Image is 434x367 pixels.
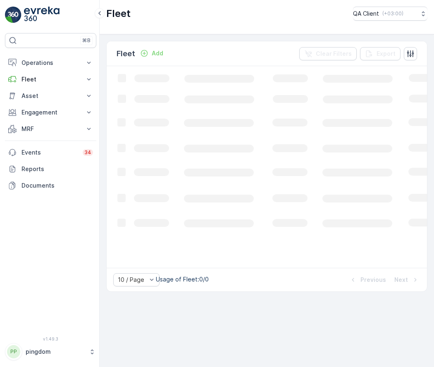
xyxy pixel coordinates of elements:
[394,276,408,284] p: Next
[5,336,96,341] span: v 1.49.3
[26,348,85,356] p: pingdom
[137,48,167,58] button: Add
[156,275,209,284] p: Usage of Fleet : 0/0
[5,144,96,161] a: Events34
[299,47,357,60] button: Clear Filters
[5,104,96,121] button: Engagement
[353,10,379,18] p: QA Client
[152,49,163,57] p: Add
[382,10,403,17] p: ( +03:00 )
[316,50,352,58] p: Clear Filters
[360,276,386,284] p: Previous
[348,275,387,285] button: Previous
[5,177,96,194] a: Documents
[117,48,135,60] p: Fleet
[5,7,21,23] img: logo
[377,50,396,58] p: Export
[21,148,78,157] p: Events
[21,75,80,83] p: Fleet
[5,88,96,104] button: Asset
[21,125,80,133] p: MRF
[5,71,96,88] button: Fleet
[21,92,80,100] p: Asset
[5,161,96,177] a: Reports
[21,108,80,117] p: Engagement
[360,47,401,60] button: Export
[5,121,96,137] button: MRF
[21,181,93,190] p: Documents
[5,343,96,360] button: PPpingdom
[353,7,427,21] button: QA Client(+03:00)
[21,59,80,67] p: Operations
[82,37,91,44] p: ⌘B
[21,165,93,173] p: Reports
[24,7,60,23] img: logo_light-DOdMpM7g.png
[106,7,131,20] p: Fleet
[393,275,420,285] button: Next
[84,149,91,156] p: 34
[7,345,20,358] div: PP
[5,55,96,71] button: Operations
